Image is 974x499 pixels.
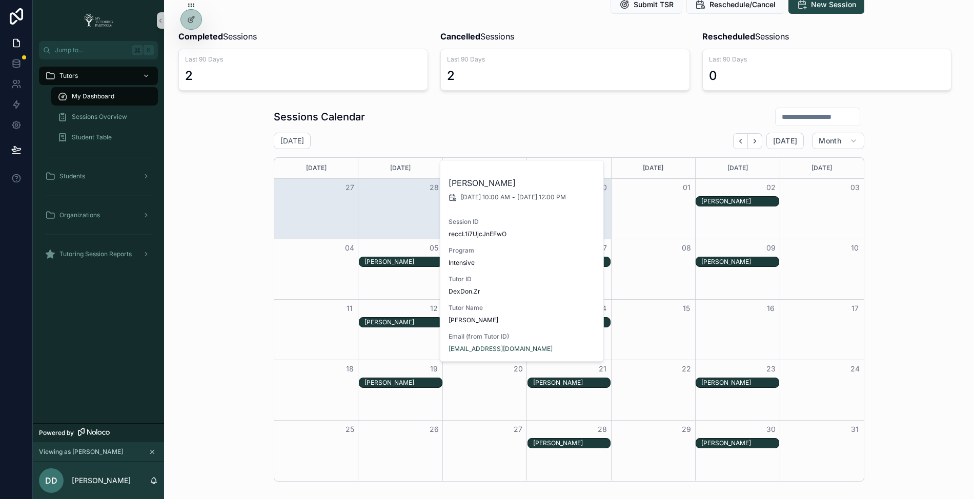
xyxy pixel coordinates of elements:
[343,423,356,435] button: 25
[733,133,748,149] button: Back
[428,363,440,375] button: 19
[701,439,778,448] div: Diane Camp
[274,110,365,124] h1: Sessions Calendar
[449,246,596,255] span: Program
[709,68,717,84] div: 0
[449,259,475,267] span: Intensive
[178,31,223,41] strong: Completed
[364,378,441,387] div: Diane Camp
[364,258,441,266] div: [PERSON_NAME]
[343,242,356,254] button: 04
[701,257,778,266] div: Diane Camp
[364,257,441,266] div: Diane Camp
[517,193,566,201] span: [DATE] 12:00 PM
[765,181,777,194] button: 02
[702,31,755,41] strong: Rescheduled
[765,363,777,375] button: 23
[697,158,778,178] div: [DATE]
[709,55,945,64] span: Last 90 Days
[461,193,510,201] span: [DATE] 10:00 AM
[80,12,116,29] img: App logo
[782,158,862,178] div: [DATE]
[59,172,85,180] span: Students
[449,177,596,189] h2: [PERSON_NAME]
[533,439,610,448] div: Diane Camp
[428,423,440,435] button: 26
[849,302,861,315] button: 17
[766,133,804,149] button: [DATE]
[765,242,777,254] button: 09
[59,250,132,258] span: Tutoring Session Reports
[59,211,100,219] span: Organizations
[72,475,131,486] p: [PERSON_NAME]
[39,41,158,59] button: Jump to...K
[72,133,112,141] span: Student Table
[680,363,693,375] button: 22
[185,68,193,84] div: 2
[33,423,164,442] a: Powered by
[748,133,762,149] button: Next
[765,302,777,315] button: 16
[849,363,861,375] button: 24
[701,197,778,206] div: Diane Camp
[449,316,596,324] span: [PERSON_NAME]
[512,363,524,375] button: 20
[701,258,778,266] div: [PERSON_NAME]
[185,55,421,64] span: Last 90 Days
[440,30,514,43] span: Sessions
[364,318,441,326] div: [PERSON_NAME]
[360,158,440,178] div: [DATE]
[444,158,525,178] div: [DATE]
[533,378,610,387] div: Diane Camp
[447,68,455,84] div: 2
[72,92,114,100] span: My Dashboard
[39,67,158,85] a: Tutors
[449,332,596,341] span: Email (from Tutor ID)
[701,379,778,387] div: [PERSON_NAME]
[680,423,693,435] button: 29
[55,46,128,54] span: Jump to...
[39,448,123,456] span: Viewing as [PERSON_NAME]
[701,378,778,387] div: Diane Camp
[51,108,158,126] a: Sessions Overview
[449,304,596,312] span: Tutor Name
[765,423,777,435] button: 30
[680,242,693,254] button: 08
[145,46,153,54] span: K
[702,30,789,43] span: Sessions
[449,275,596,283] span: Tutor ID
[613,158,694,178] div: [DATE]
[39,429,74,437] span: Powered by
[440,31,480,41] strong: Cancelled
[849,181,861,194] button: 03
[596,363,608,375] button: 21
[773,136,797,145] span: [DATE]
[364,379,441,387] div: [PERSON_NAME]
[59,72,78,80] span: Tutors
[39,206,158,224] a: Organizations
[701,439,778,447] div: [PERSON_NAME]
[72,113,127,121] span: Sessions Overview
[274,157,864,482] div: Month View
[680,181,693,194] button: 01
[51,87,158,106] a: My Dashboard
[533,439,610,447] div: [PERSON_NAME]
[680,302,693,315] button: 15
[39,245,158,263] a: Tutoring Session Reports
[596,423,608,435] button: 28
[449,230,596,238] span: reccL1i7UjcJnEFwO
[849,423,861,435] button: 31
[276,158,356,178] div: [DATE]
[533,379,610,387] div: [PERSON_NAME]
[280,136,304,146] h2: [DATE]
[819,136,841,145] span: Month
[343,363,356,375] button: 18
[428,302,440,315] button: 12
[701,197,778,205] div: [PERSON_NAME]
[449,345,553,353] a: [EMAIL_ADDRESS][DOMAIN_NAME]
[178,30,257,43] span: Sessions
[449,218,596,226] span: Session ID
[849,242,861,254] button: 10
[812,133,864,149] button: Month
[343,181,356,194] button: 27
